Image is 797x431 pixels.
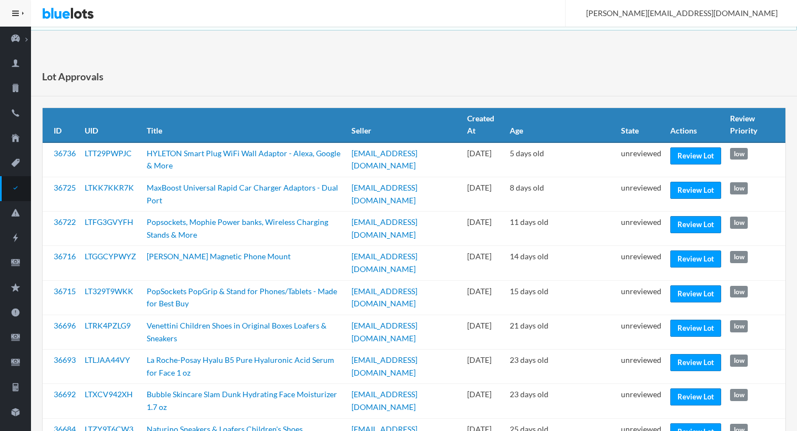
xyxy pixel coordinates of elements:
td: unreviewed [617,384,666,418]
td: 15 days old [505,280,617,315]
td: [DATE] [463,212,505,246]
th: UID [80,108,142,142]
span: low [730,286,748,298]
a: [EMAIL_ADDRESS][DOMAIN_NAME] [351,252,417,274]
a: La Roche-Posay Hyalu B5 Pure Hyaluronic Acid Serum for Face 1 oz [147,355,334,377]
th: Review Priority [726,108,785,142]
td: [DATE] [463,280,505,315]
td: [DATE] [463,142,505,177]
a: Popsockets, Mophie Power banks, Wireless Charging Stands & More [147,217,328,239]
th: Seller [347,108,463,142]
a: [EMAIL_ADDRESS][DOMAIN_NAME] [351,389,417,412]
a: HYLETON Smart Plug WiFi Wall Adaptor - Alexa, Google & More [147,148,340,171]
span: low [730,320,748,332]
a: [EMAIL_ADDRESS][DOMAIN_NAME] [351,355,417,377]
a: 36693 [54,355,76,365]
span: low [730,148,748,160]
span: low [730,389,748,401]
a: LT329T9WKK [85,286,133,296]
span: low [730,355,748,367]
a: Review Lot [670,320,721,337]
td: 8 days old [505,177,617,212]
a: PopSockets PopGrip & Stand for Phones/Tablets - Made for Best Buy [147,286,337,309]
a: [EMAIL_ADDRESS][DOMAIN_NAME] [351,217,417,239]
a: 36692 [54,389,76,399]
a: Review Lot [670,182,721,199]
a: Review Lot [670,147,721,165]
th: ID [43,108,80,142]
a: LTXCV942XH [85,389,133,399]
td: 11 days old [505,212,617,246]
td: 21 days old [505,315,617,349]
a: [EMAIL_ADDRESS][DOMAIN_NAME] [351,321,417,343]
span: [PERSON_NAME][EMAIL_ADDRESS][DOMAIN_NAME] [574,8,778,18]
a: [EMAIL_ADDRESS][DOMAIN_NAME] [351,286,417,309]
a: 36736 [54,148,76,158]
td: [DATE] [463,384,505,418]
th: Created At [463,108,505,142]
a: Review Lot [670,388,721,406]
a: Review Lot [670,216,721,233]
td: 23 days old [505,384,617,418]
td: unreviewed [617,280,666,315]
td: [DATE] [463,350,505,384]
td: unreviewed [617,212,666,246]
a: Review Lot [670,285,721,302]
span: low [730,182,748,194]
th: Title [142,108,347,142]
td: [DATE] [463,315,505,349]
h1: Lot Approvals [42,68,103,85]
td: [DATE] [463,177,505,212]
td: 23 days old [505,350,617,384]
th: Age [505,108,617,142]
a: Review Lot [670,250,721,268]
td: [DATE] [463,246,505,280]
a: 36716 [54,252,76,261]
td: unreviewed [617,315,666,349]
a: 36722 [54,217,76,227]
a: LTT29PWPJC [85,148,132,158]
a: MaxBoost Universal Rapid Car Charger Adaptors - Dual Port [147,183,338,205]
a: [EMAIL_ADDRESS][DOMAIN_NAME] [351,148,417,171]
a: 36715 [54,286,76,296]
a: LTFG3GVYFH [85,217,133,227]
td: 14 days old [505,246,617,280]
a: LTGGCYPWYZ [85,252,136,261]
td: unreviewed [617,177,666,212]
td: unreviewed [617,142,666,177]
a: Venettini Children Shoes in Original Boxes Loafers & Sneakers [147,321,327,343]
th: State [617,108,666,142]
a: [EMAIL_ADDRESS][DOMAIN_NAME] [351,183,417,205]
span: low [730,217,748,229]
a: LTRK4PZLG9 [85,321,131,330]
a: 36725 [54,183,76,192]
a: LTKK7KKR7K [85,183,134,192]
th: Actions [666,108,726,142]
a: Bubble Skincare Slam Dunk Hydrating Face Moisturizer 1.7 oz [147,389,337,412]
span: low [730,251,748,263]
a: [PERSON_NAME] Magnetic Phone Mount [147,252,291,261]
a: Review Lot [670,354,721,371]
td: unreviewed [617,246,666,280]
td: 5 days old [505,142,617,177]
a: 36696 [54,321,76,330]
a: LTLJAA44VY [85,355,130,365]
td: unreviewed [617,350,666,384]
